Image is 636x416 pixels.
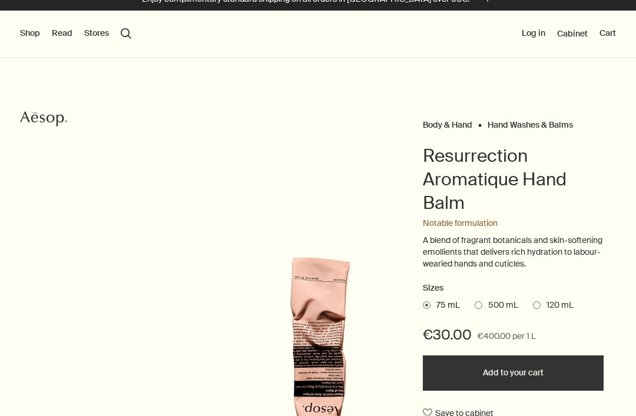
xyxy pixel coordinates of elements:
a: Body & Hand [423,119,472,125]
a: Hand Washes & Balms [488,119,573,125]
p: A blend of fragrant botanicals and skin-softening emollients that delivers rich hydration to labo... [423,235,604,269]
nav: supplementary [522,11,616,58]
svg: Aesop [20,110,67,128]
h2: Sizes [423,281,604,295]
nav: primary [20,11,131,58]
a: Aesop [17,107,70,134]
button: Open search [121,28,131,39]
span: 75 mL [430,299,460,311]
button: Stores [84,28,109,39]
span: €30.00 [423,325,472,344]
a: Cabinet [557,28,588,39]
span: 120 mL [541,299,574,311]
button: Add to your cart - €30.00 [423,355,604,391]
button: Read [52,28,72,39]
h1: Resurrection Aromatique Hand Balm [423,144,604,215]
button: Cart [599,28,616,39]
span: €400.00 per 1 L [478,330,536,344]
span: 500 mL [482,299,518,311]
button: Shop [20,28,40,39]
button: Log in [522,28,545,39]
